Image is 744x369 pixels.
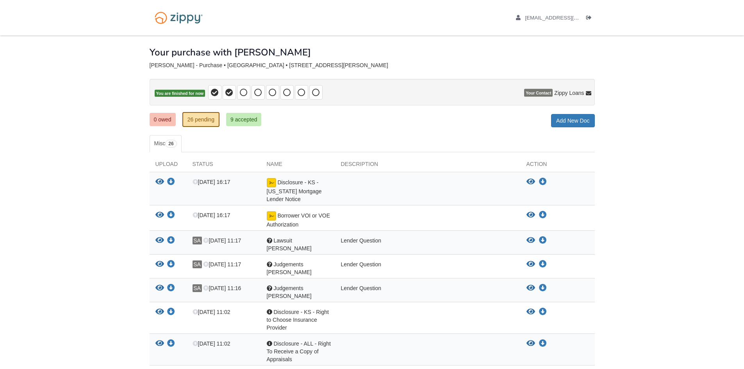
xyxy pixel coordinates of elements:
span: Lawsuit [PERSON_NAME] [267,237,312,251]
button: View Disclosure - KS - Kansas Mortgage Lender Notice [155,178,164,186]
button: View Disclosure - KS - Kansas Mortgage Lender Notice [526,178,535,186]
span: Your Contact [524,89,553,97]
button: View Judgements Aaron [155,260,164,269]
a: Download Disclosure - ALL - Right To Receive a Copy of Appraisals [167,341,175,347]
a: Download Disclosure - KS - Right to Choose Insurance Provider [539,309,547,315]
h1: Your purchase with [PERSON_NAME] [150,47,311,57]
button: View Disclosure - KS - Right to Choose Insurance Provider [155,308,164,316]
a: 26 pending [182,112,219,127]
div: Action [521,160,595,172]
span: [DATE] 11:02 [193,340,230,347]
a: Download Judgements Aaron [167,262,175,268]
span: Judgements [PERSON_NAME] [267,261,312,275]
a: Download Disclosure - KS - Right to Choose Insurance Provider [167,309,175,316]
span: Zippy Loans [554,89,584,97]
div: Lender Question [335,284,521,300]
div: Status [187,160,261,172]
img: Document fully signed [267,178,276,187]
a: 9 accepted [226,113,262,126]
div: Description [335,160,521,172]
div: Lender Question [335,237,521,252]
a: Download Borrower VOI or VOE Authorization [539,212,547,218]
span: [DATE] 11:17 [203,261,241,267]
a: Download Borrower VOI or VOE Authorization [167,212,175,219]
button: View Lawsuit Samantha [526,237,535,244]
button: View Borrower VOI or VOE Authorization [155,211,164,219]
button: View Disclosure - KS - Right to Choose Insurance Provider [526,308,535,316]
a: 0 owed [150,113,176,126]
a: Download Judgements Samantha [167,285,175,292]
a: Download Disclosure - KS - Kansas Mortgage Lender Notice [539,179,547,185]
img: Logo [150,8,208,28]
a: Add New Doc [551,114,595,127]
span: samanthaamburgey22@gmail.com [525,15,614,21]
img: Document fully signed [267,211,276,221]
button: View Judgements Samantha [155,284,164,292]
span: [DATE] 11:02 [193,309,230,315]
a: Download Disclosure - ALL - Right To Receive a Copy of Appraisals [539,340,547,347]
a: Download Judgements Aaron [539,261,547,267]
button: View Judgements Aaron [526,260,535,268]
span: SA [193,260,202,268]
span: You are finished for now [155,90,205,97]
div: [PERSON_NAME] - Purchase • [GEOGRAPHIC_DATA] • [STREET_ADDRESS][PERSON_NAME] [150,62,595,69]
button: View Judgements Samantha [526,284,535,292]
a: Download Lawsuit Samantha [539,237,547,244]
span: [DATE] 16:17 [193,179,230,185]
span: Judgements [PERSON_NAME] [267,285,312,299]
a: Misc [150,135,182,152]
span: [DATE] 11:17 [203,237,241,244]
span: SA [193,237,202,244]
span: 26 [165,140,177,148]
button: View Disclosure - ALL - Right To Receive a Copy of Appraisals [526,340,535,348]
a: Download Judgements Samantha [539,285,547,291]
span: [DATE] 11:16 [203,285,241,291]
div: Name [261,160,335,172]
span: Disclosure - KS - [US_STATE] Mortgage Lender Notice [267,179,322,202]
span: [DATE] 16:17 [193,212,230,218]
div: Lender Question [335,260,521,276]
a: edit profile [516,15,615,23]
button: View Disclosure - ALL - Right To Receive a Copy of Appraisals [155,340,164,348]
button: View Lawsuit Samantha [155,237,164,245]
a: Download Disclosure - KS - Kansas Mortgage Lender Notice [167,179,175,185]
span: Borrower VOI or VOE Authorization [267,212,330,228]
span: SA [193,284,202,292]
a: Download Lawsuit Samantha [167,238,175,244]
a: Log out [586,15,595,23]
div: Upload [150,160,187,172]
button: View Borrower VOI or VOE Authorization [526,211,535,219]
span: Disclosure - KS - Right to Choose Insurance Provider [267,309,329,331]
span: Disclosure - ALL - Right To Receive a Copy of Appraisals [267,340,331,362]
